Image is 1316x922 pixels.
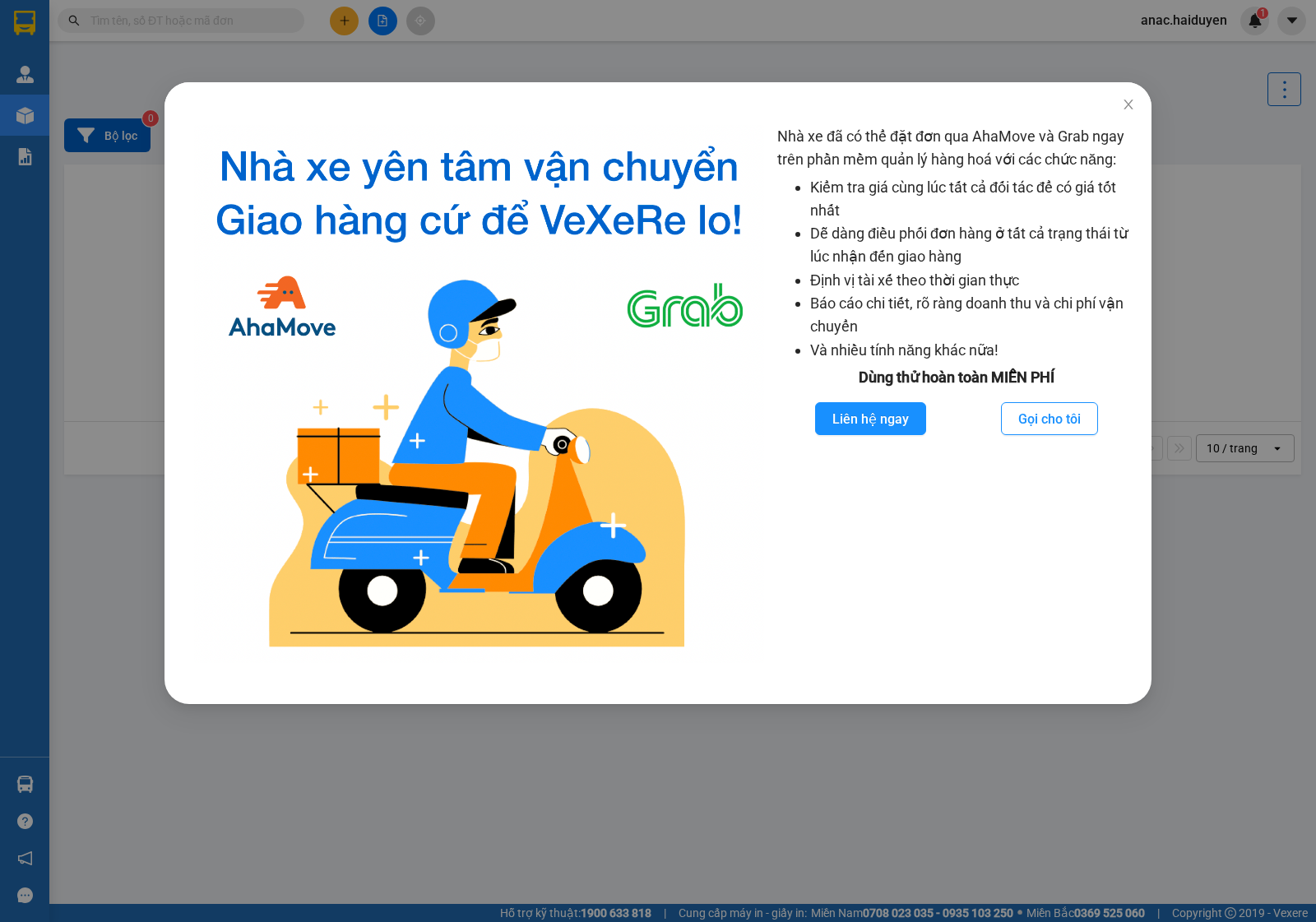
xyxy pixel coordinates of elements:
li: Dễ dàng điều phối đơn hàng ở tất cả trạng thái từ lúc nhận đến giao hàng [810,222,1135,269]
li: Và nhiều tính năng khác nữa! [810,339,1135,362]
button: Close [1105,82,1151,128]
li: Báo cáo chi tiết, rõ ràng doanh thu và chi phí vận chuyển [810,292,1135,339]
li: Kiểm tra giá cùng lúc tất cả đối tác để có giá tốt nhất [810,176,1135,223]
span: Liên hệ ngay [832,409,909,429]
img: logo [194,125,764,663]
button: Gọi cho tôi [1001,402,1098,435]
li: Định vị tài xế theo thời gian thực [810,269,1135,292]
div: Dùng thử hoàn toàn MIỄN PHÍ [777,366,1135,389]
span: Gọi cho tôi [1018,409,1081,429]
span: close [1122,98,1135,111]
button: Liên hệ ngay [815,402,926,435]
div: Nhà xe đã có thể đặt đơn qua AhaMove và Grab ngay trên phần mềm quản lý hàng hoá với các chức năng: [777,125,1135,663]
